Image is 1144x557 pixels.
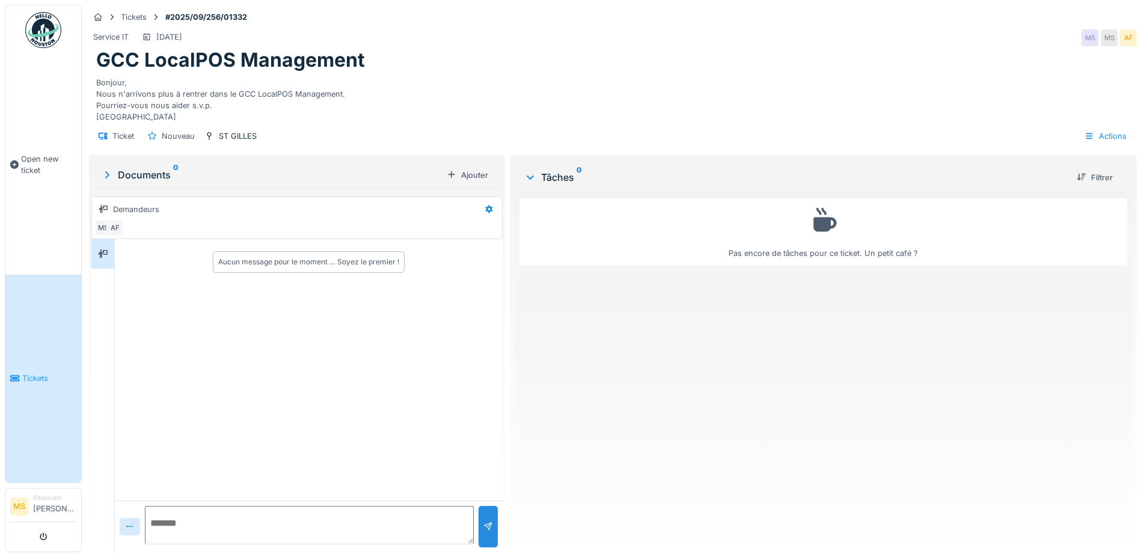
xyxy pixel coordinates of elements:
[162,130,195,142] div: Nouveau
[33,493,76,519] li: [PERSON_NAME]
[101,168,442,182] div: Documents
[524,170,1067,184] div: Tâches
[33,493,76,502] div: Requester
[94,219,111,236] div: MS
[1120,29,1137,46] div: AF
[25,12,61,48] img: Badge_color-CXgf-gQk.svg
[121,11,147,23] div: Tickets
[527,204,1119,260] div: Pas encore de tâches pour ce ticket. Un petit café ?
[1101,29,1118,46] div: MS
[173,168,179,182] sup: 0
[1079,127,1132,145] div: Actions
[93,31,129,43] div: Service IT
[219,130,257,142] div: ST GILLES
[5,55,81,275] a: Open new ticket
[1081,29,1098,46] div: MS
[161,11,252,23] strong: #2025/09/256/01332
[10,498,28,516] li: MS
[106,219,123,236] div: AF
[22,373,76,384] span: Tickets
[577,170,582,184] sup: 0
[442,167,493,183] div: Ajouter
[218,257,399,267] div: Aucun message pour le moment … Soyez le premier !
[112,130,134,142] div: Ticket
[1072,169,1118,186] div: Filtrer
[96,49,365,72] h1: GCC LocalPOS Management
[113,204,159,215] div: Demandeurs
[5,275,81,483] a: Tickets
[10,493,76,522] a: MS Requester[PERSON_NAME]
[156,31,182,43] div: [DATE]
[21,153,76,176] span: Open new ticket
[96,72,1130,123] div: Bonjour, Nous n'arrivons plus à rentrer dans le GCC LocalPOS Management. Pourriez-vous nous aider...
